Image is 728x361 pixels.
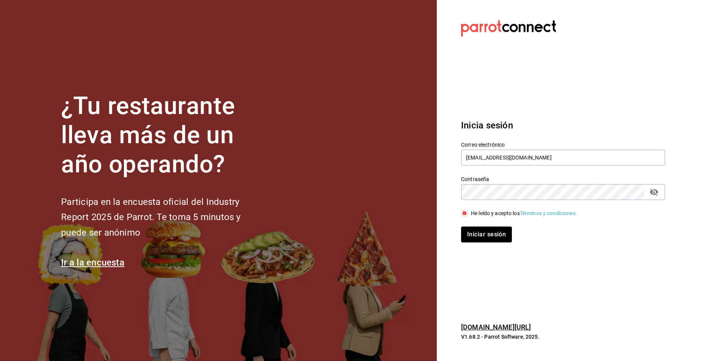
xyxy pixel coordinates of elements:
label: Correo electrónico [461,142,665,147]
div: He leído y acepto los [471,209,577,217]
h2: Participa en la encuesta oficial del Industry Report 2025 de Parrot. Te toma 5 minutos y puede se... [61,194,266,241]
p: V1.68.2 - Parrot Software, 2025. [461,333,665,341]
h3: Inicia sesión [461,119,665,132]
button: passwordField [648,186,661,198]
label: Contraseña [461,177,665,182]
h1: ¿Tu restaurante lleva más de un año operando? [61,92,266,179]
button: Iniciar sesión [461,227,512,242]
a: [DOMAIN_NAME][URL] [461,323,531,331]
a: Términos y condiciones. [520,210,577,216]
a: Ir a la encuesta [61,257,124,268]
input: Ingresa tu correo electrónico [461,150,665,166]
